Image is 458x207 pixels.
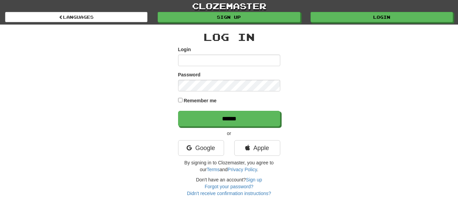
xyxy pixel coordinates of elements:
label: Login [178,46,191,53]
a: Sign up [246,177,262,182]
p: or [178,130,280,137]
div: Don't have an account? [178,176,280,197]
label: Password [178,71,201,78]
a: Apple [234,140,280,156]
a: Privacy Policy [227,167,257,172]
a: Languages [5,12,147,22]
h2: Log In [178,31,280,43]
a: Login [311,12,453,22]
a: Sign up [158,12,300,22]
a: Google [178,140,224,156]
p: By signing in to Clozemaster, you agree to our and . [178,159,280,173]
a: Didn't receive confirmation instructions? [187,191,271,196]
label: Remember me [184,97,217,104]
a: Forgot your password? [205,184,253,189]
a: Terms [207,167,220,172]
